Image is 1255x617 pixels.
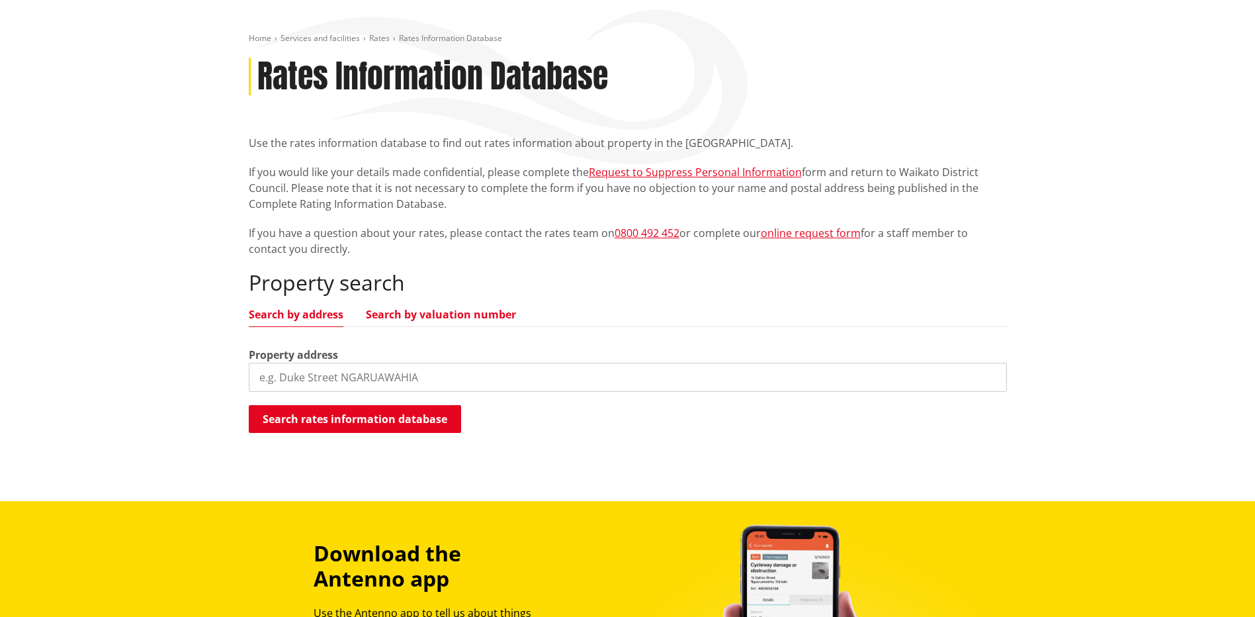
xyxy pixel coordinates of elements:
a: Home [249,32,271,44]
p: Use the rates information database to find out rates information about property in the [GEOGRAPHI... [249,135,1007,151]
a: Request to Suppress Personal Information [589,165,802,179]
nav: breadcrumb [249,33,1007,44]
input: e.g. Duke Street NGARUAWAHIA [249,363,1007,392]
p: If you have a question about your rates, please contact the rates team on or complete our for a s... [249,225,1007,257]
h3: Download the Antenno app [314,541,553,592]
a: online request form [761,226,861,240]
p: If you would like your details made confidential, please complete the form and return to Waikato ... [249,164,1007,212]
a: 0800 492 452 [615,226,679,240]
a: Search by valuation number [366,309,516,320]
a: Services and facilities [281,32,360,44]
iframe: Messenger Launcher [1194,561,1242,609]
a: Search by address [249,309,343,320]
h2: Property search [249,270,1007,295]
label: Property address [249,347,338,363]
h1: Rates Information Database [257,58,608,96]
span: Rates Information Database [399,32,502,44]
button: Search rates information database [249,405,461,433]
a: Rates [369,32,390,44]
